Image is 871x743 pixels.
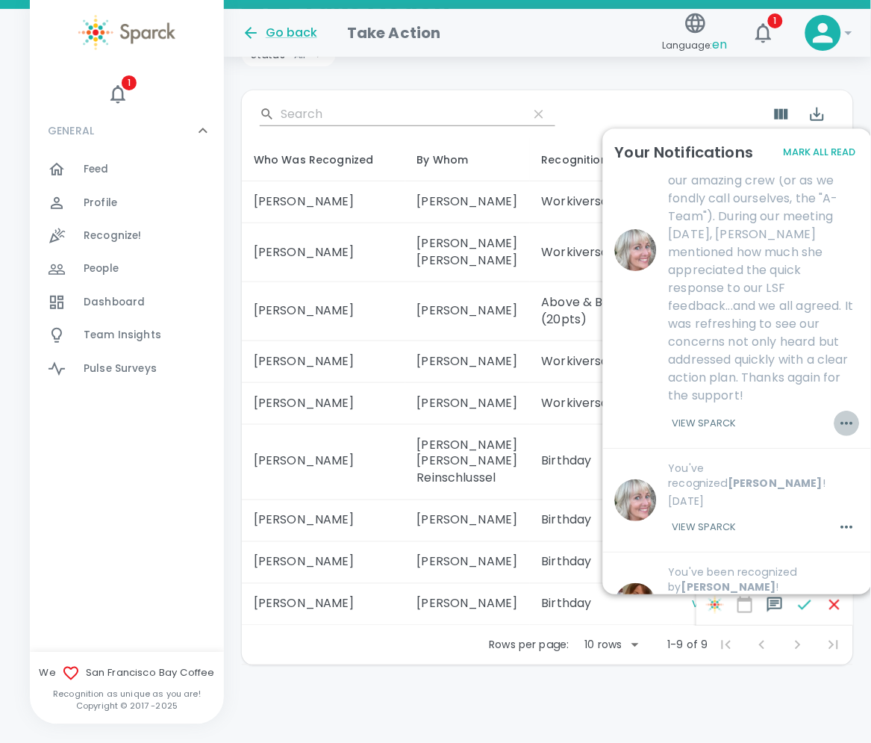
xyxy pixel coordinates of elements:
span: Team Insights [84,328,161,343]
td: [PERSON_NAME] [242,500,405,542]
td: [PERSON_NAME] [242,181,405,223]
td: Workiversary [530,341,672,383]
span: We San Francisco Bay Coffee [30,665,224,683]
input: Search [281,102,516,126]
td: [PERSON_NAME] [242,223,405,282]
a: Team Insights [30,319,224,352]
div: By Whom [417,151,518,169]
td: [PERSON_NAME] [PERSON_NAME] [405,223,530,282]
button: 1 [104,80,132,108]
td: [PERSON_NAME] [242,282,405,341]
div: GENERAL [30,108,224,153]
span: en [713,36,728,53]
td: [PERSON_NAME] [242,425,405,501]
img: Sparck logo [78,15,175,50]
td: [PERSON_NAME] [242,383,405,425]
a: Feed [30,153,224,186]
img: blob [615,229,657,271]
td: Workiversary [530,223,672,282]
td: Workiversary [530,181,672,223]
span: Next Page [780,627,816,663]
span: Profile [84,196,117,211]
button: Go back [242,24,317,42]
td: [PERSON_NAME] [405,181,530,223]
span: Status [251,47,306,62]
p: 1-9 of 9 [668,638,708,653]
td: [PERSON_NAME] [PERSON_NAME] Reinschlussel [405,425,530,501]
span: Dashboard [84,295,145,310]
button: Export [799,96,835,132]
a: Dashboard [30,286,224,319]
button: Language:en [657,7,734,60]
div: Who Was Recognized [254,151,393,169]
td: [PERSON_NAME] [242,341,405,383]
button: 1 [746,15,781,51]
span: Last Page [816,627,852,663]
div: 10 rows [581,638,626,653]
p: Copyright © 2017 - 2025 [30,700,224,712]
div: Recognition Event [542,151,661,169]
td: [PERSON_NAME] [405,383,530,425]
p: [DATE] [669,494,860,509]
td: Birthday [530,584,672,626]
span: First Page [708,627,744,663]
td: [PERSON_NAME] [405,341,530,383]
button: View Sparck [669,514,740,540]
span: People [84,261,119,276]
p: You've been recognized by ! [669,565,860,594]
a: People [30,252,224,285]
span: 1 [768,13,783,28]
a: Profile [30,187,224,220]
p: GENERAL [48,123,94,138]
button: Mark All Read [780,141,860,164]
td: [PERSON_NAME] [405,282,530,341]
span: Previous Page [744,627,780,663]
span: 1 [122,75,137,90]
td: Above & Beyond (20pts) [530,282,672,341]
p: Rows per page: [490,638,569,653]
span: All [294,47,305,62]
td: [PERSON_NAME] [405,542,530,584]
span: Feed [84,162,109,177]
b: [PERSON_NAME] [681,579,776,594]
img: blob [615,479,657,521]
h6: Your Notifications [615,140,754,164]
td: [PERSON_NAME] [405,500,530,542]
p: Recognition as unique as you are! [30,688,224,700]
p: You've recognized ! [669,461,860,491]
a: Pulse Surveys [30,352,224,385]
td: Birthday [530,425,672,501]
div: GENERAL [30,153,224,391]
img: blob [615,583,657,625]
button: Show Columns [764,96,799,132]
button: View Sparck [669,411,740,436]
h1: Take Action [347,21,441,45]
td: Birthday [530,500,672,542]
td: [PERSON_NAME] [242,584,405,626]
svg: Search [260,107,275,122]
td: Birthday [530,542,672,584]
span: Pulse Surveys [84,361,157,376]
span: Recognize! [84,229,142,243]
span: Language: [663,35,728,55]
a: Sparck logo [30,15,224,50]
p: Thank you so much for recognizing our CS Team😊! I'll be sharing your kind words with our amazing ... [669,118,860,405]
td: [PERSON_NAME] [242,542,405,584]
b: [PERSON_NAME] [728,476,822,491]
td: Workiversary [530,383,672,425]
button: View Message [684,596,773,613]
td: [PERSON_NAME] [405,584,530,626]
a: Recognize! [30,220,224,252]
